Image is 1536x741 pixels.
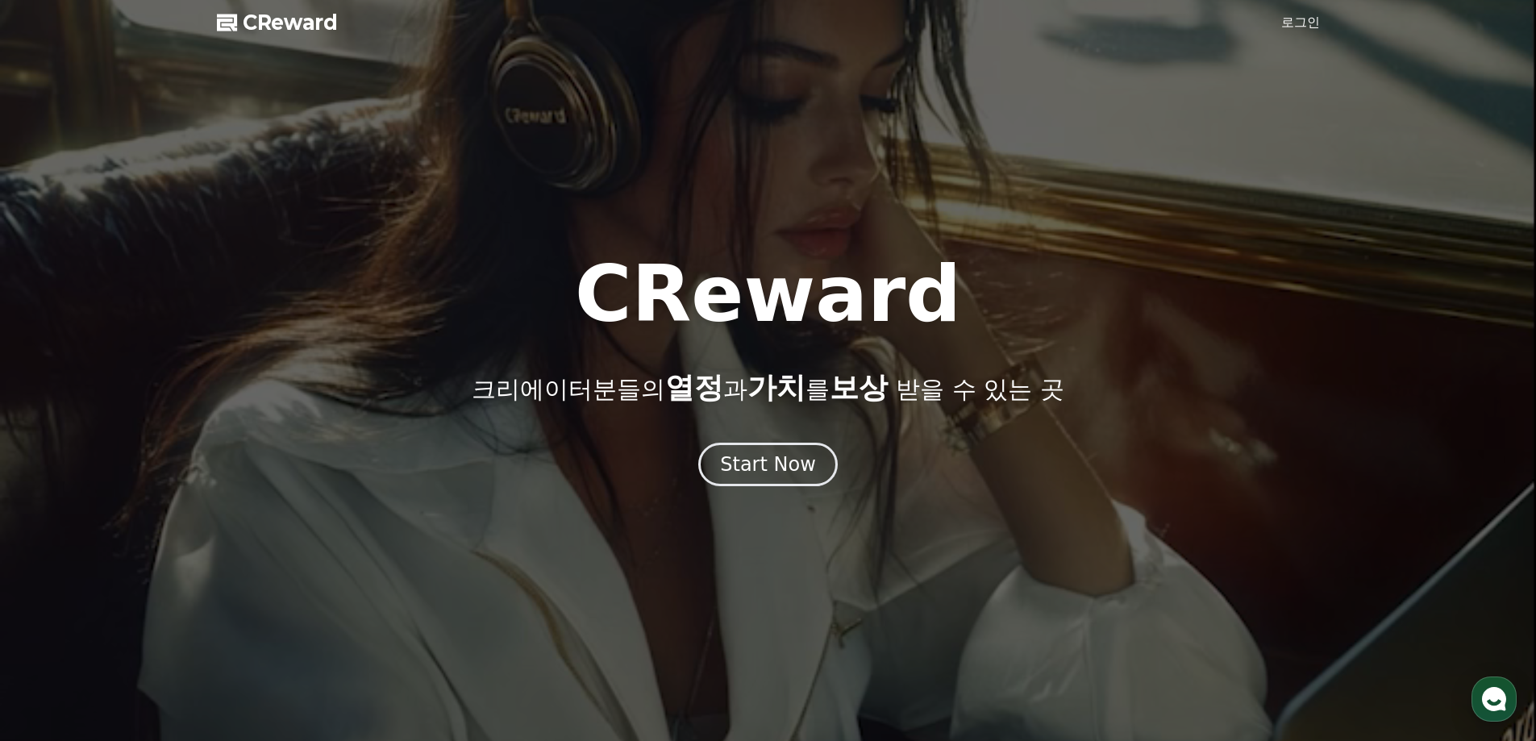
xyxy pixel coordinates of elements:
[665,371,723,404] span: 열정
[830,371,888,404] span: 보상
[747,371,805,404] span: 가치
[1281,13,1320,32] a: 로그인
[472,372,1064,404] p: 크리에이터분들의 과 를 받을 수 있는 곳
[575,256,961,333] h1: CReward
[243,10,338,35] span: CReward
[720,452,816,477] div: Start Now
[698,459,838,474] a: Start Now
[217,10,338,35] a: CReward
[698,443,838,486] button: Start Now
